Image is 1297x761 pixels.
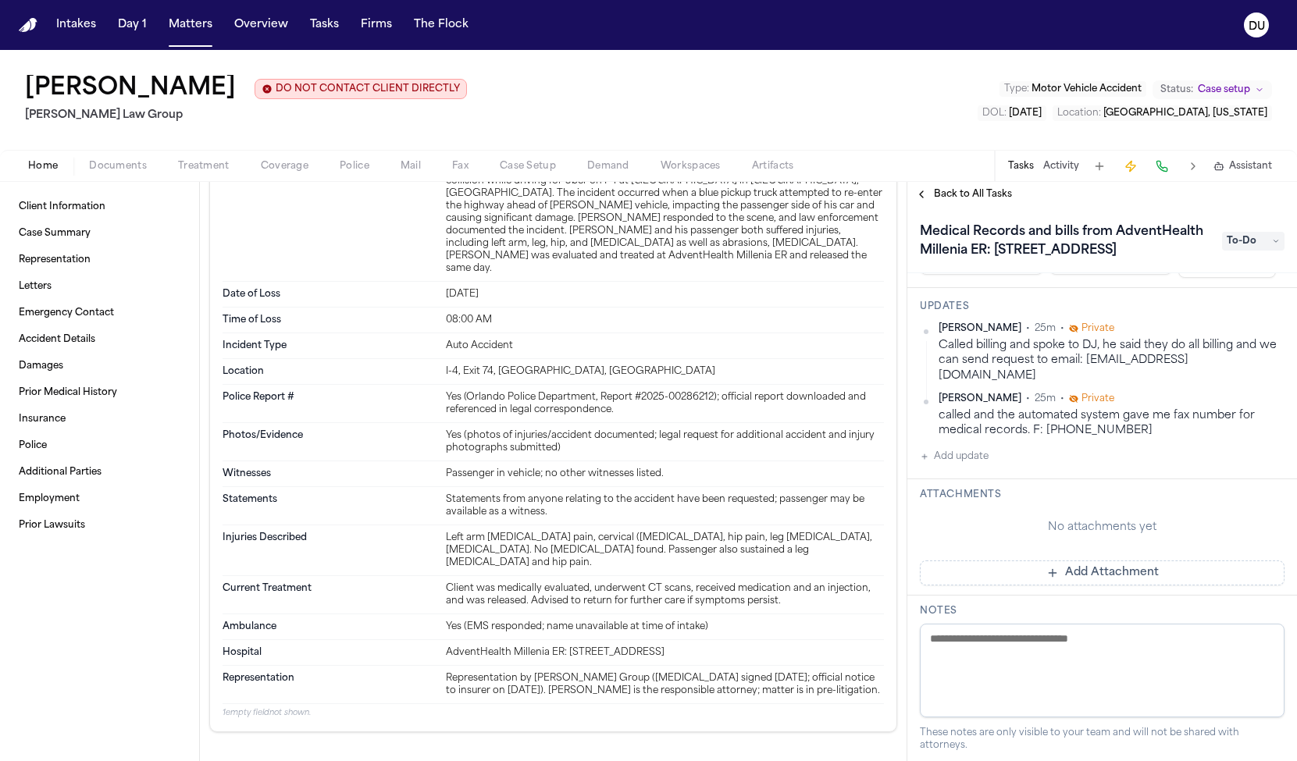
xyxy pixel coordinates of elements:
span: [GEOGRAPHIC_DATA], [US_STATE] [1103,108,1267,118]
span: Fax [452,160,469,172]
div: Yes (EMS responded; name unavailable at time of intake) [446,621,884,633]
div: [DATE] [446,288,884,300]
button: Overview [228,11,294,39]
dt: Date of Loss [223,288,436,300]
dt: Representation [223,672,436,697]
span: Motor Vehicle Accident [1032,84,1142,94]
h1: [PERSON_NAME] [25,75,236,103]
dt: Incident Type [223,340,436,352]
button: Add Attachment [920,560,1285,585]
span: Location : [1057,108,1101,118]
button: Edit Location: Orlando, Florida [1053,105,1272,121]
div: Called billing and spoke to DJ, he said they do all billing and we can send request to email: [EM... [939,338,1285,383]
div: AdventHealth Millenia ER: [STREET_ADDRESS] [446,646,884,659]
button: Tasks [1008,160,1034,172]
span: [PERSON_NAME] [939,393,1021,405]
a: Prior Medical History [12,380,187,405]
button: The Flock [408,11,475,39]
span: Type : [1004,84,1029,94]
button: Add update [920,447,989,466]
button: Add Task [1089,155,1110,177]
span: [PERSON_NAME] [939,322,1021,335]
dt: Hospital [223,646,436,659]
button: Back to All Tasks [907,188,1020,201]
a: Employment [12,486,187,511]
dt: Statements [223,493,436,518]
div: Left arm [MEDICAL_DATA] pain, cervical ([MEDICAL_DATA], hip pain, leg [MEDICAL_DATA], [MEDICAL_DA... [446,532,884,569]
dt: Description [223,162,436,275]
a: Letters [12,274,187,299]
span: DO NOT CONTACT CLIENT DIRECTLY [276,83,460,95]
dt: Photos/Evidence [223,429,436,454]
span: Case Setup [500,160,556,172]
span: Status: [1160,84,1193,96]
button: Intakes [50,11,102,39]
span: Case setup [1198,84,1250,96]
a: Police [12,433,187,458]
dt: Current Treatment [223,582,436,607]
a: Damages [12,354,187,379]
span: • [1026,322,1030,335]
a: Client Information [12,194,187,219]
a: Accident Details [12,327,187,352]
button: Change status from Case setup [1153,80,1272,99]
span: 25m [1035,393,1056,405]
h3: Attachments [920,489,1285,501]
p: 1 empty field not shown. [223,707,884,719]
dt: Time of Loss [223,314,436,326]
div: I-4, Exit 74, [GEOGRAPHIC_DATA], [GEOGRAPHIC_DATA] [446,365,884,378]
button: Matters [162,11,219,39]
span: Private [1081,393,1114,405]
span: Back to All Tasks [934,188,1012,201]
span: Demand [587,160,629,172]
span: Treatment [178,160,230,172]
div: Yes (Orlando Police Department, Report #2025-00286212); official report downloaded and referenced... [446,391,884,416]
button: Assistant [1213,160,1272,172]
button: Activity [1043,160,1079,172]
button: Edit Type: Motor Vehicle Accident [999,81,1146,97]
a: Emergency Contact [12,300,187,325]
div: Client was medically evaluated, underwent CT scans, received medication and an injection, and was... [446,582,884,607]
div: Auto Accident [446,340,884,352]
a: Representation [12,247,187,272]
span: Private [1081,322,1114,335]
h1: Medical Records and bills from AdventHealth Millenia ER: [STREET_ADDRESS] [914,219,1213,263]
a: Additional Parties [12,460,187,485]
dt: Injuries Described [223,532,436,569]
button: Tasks [304,11,345,39]
span: • [1060,393,1064,405]
div: called and the automated system gave me fax number for medical records. F: [PHONE_NUMBER] [939,408,1285,439]
span: • [1026,393,1030,405]
span: Police [340,160,369,172]
div: No attachments yet [920,520,1285,535]
div: Statements from anyone relating to the accident have been requested; passenger may be available a... [446,493,884,518]
span: Workspaces [661,160,721,172]
div: These notes are only visible to your team and will not be shared with attorneys. [920,727,1285,752]
div: Yes (photos of injuries/accident documented; legal request for additional accident and injury pho... [446,429,884,454]
dt: Police Report # [223,391,436,416]
span: Assistant [1229,160,1272,172]
button: Make a Call [1151,155,1173,177]
span: 25m [1035,322,1056,335]
h3: Updates [920,300,1285,313]
span: DOL : [982,108,1007,118]
span: To-Do [1222,232,1285,251]
a: Home [19,18,37,33]
div: Passenger in vehicle; no other witnesses listed. [446,468,884,480]
a: Insurance [12,407,187,432]
img: Finch Logo [19,18,37,33]
span: Home [28,160,58,172]
span: • [1060,322,1064,335]
button: Day 1 [112,11,153,39]
div: Representation by [PERSON_NAME] Group ([MEDICAL_DATA] signed [DATE]; official notice to insurer o... [446,672,884,697]
dt: Location [223,365,436,378]
button: Edit DOL: 2025-08-08 [978,105,1046,121]
button: Edit matter name [25,75,236,103]
div: On [DATE], at approximately 8:00 AM, [PERSON_NAME] was involved in a motor vehicle collision whil... [446,162,884,275]
div: 08:00 AM [446,314,884,326]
